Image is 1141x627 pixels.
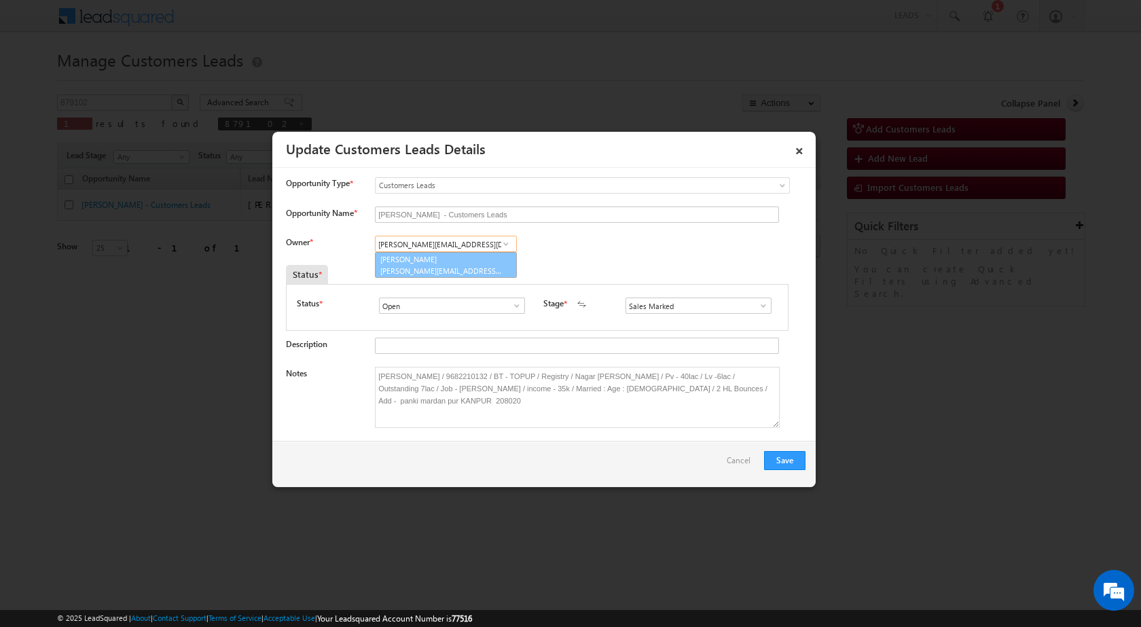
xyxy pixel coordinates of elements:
[452,613,472,624] span: 77516
[505,299,522,312] a: Show All Items
[751,299,768,312] a: Show All Items
[788,137,811,160] a: ×
[626,298,772,314] input: Type to Search
[379,298,525,314] input: Type to Search
[18,126,248,407] textarea: Type your message and hit 'Enter'
[23,71,57,89] img: d_60004797649_company_0_60004797649
[727,451,757,477] a: Cancel
[286,265,328,284] div: Status
[286,368,307,378] label: Notes
[764,451,805,470] button: Save
[376,179,734,192] span: Customers Leads
[543,298,564,310] label: Stage
[131,613,151,622] a: About
[375,177,790,194] a: Customers Leads
[286,177,350,190] span: Opportunity Type
[317,613,472,624] span: Your Leadsquared Account Number is
[185,418,247,437] em: Start Chat
[286,208,357,218] label: Opportunity Name
[71,71,228,89] div: Chat with us now
[223,7,255,39] div: Minimize live chat window
[264,613,315,622] a: Acceptable Use
[286,139,486,158] a: Update Customers Leads Details
[380,266,503,276] span: [PERSON_NAME][EMAIL_ADDRESS][DOMAIN_NAME]
[375,252,517,278] a: [PERSON_NAME]
[286,339,327,349] label: Description
[153,613,206,622] a: Contact Support
[297,298,319,310] label: Status
[57,612,472,625] span: © 2025 LeadSquared | | | | |
[209,613,261,622] a: Terms of Service
[375,236,517,252] input: Type to Search
[497,237,514,251] a: Show All Items
[286,237,312,247] label: Owner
